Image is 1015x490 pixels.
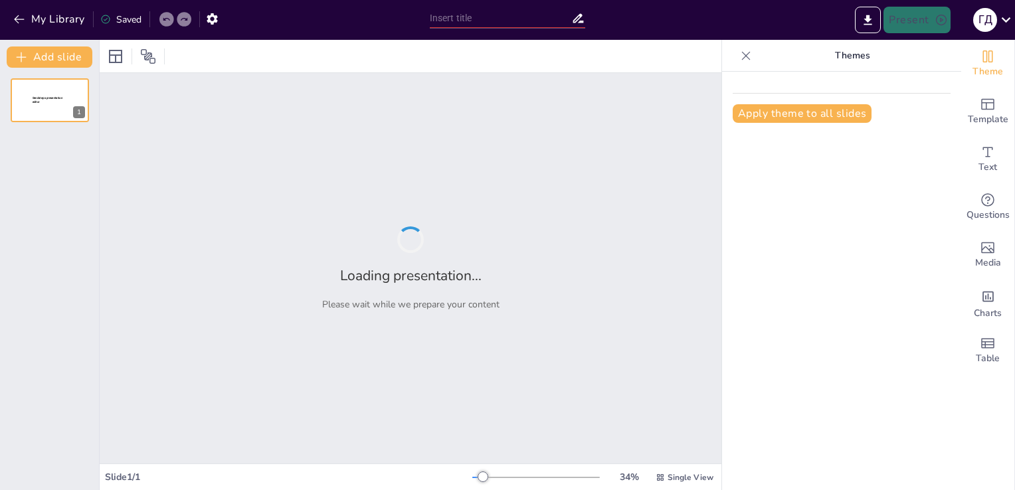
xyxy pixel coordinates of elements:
div: 1 [73,106,85,118]
div: Slide 1 / 1 [105,471,472,483]
h2: Loading presentation... [340,266,482,285]
div: Add ready made slides [961,88,1014,135]
div: 1 [11,78,89,122]
span: Single View [668,472,713,483]
input: Insert title [430,9,572,28]
div: Add text boxes [961,135,1014,183]
div: Get real-time input from your audience [961,183,1014,231]
button: My Library [10,9,90,30]
div: Change the overall theme [961,40,1014,88]
span: Charts [974,306,1002,321]
span: Sendsteps presentation editor [33,96,62,104]
button: Present [883,7,950,33]
p: Themes [757,40,948,72]
span: Theme [972,64,1003,79]
span: Text [978,160,997,175]
span: Media [975,256,1001,270]
div: Г Д [973,8,997,32]
button: Add slide [7,46,92,68]
div: Add charts and graphs [961,279,1014,327]
button: Г Д [973,7,997,33]
div: 34 % [613,471,645,483]
button: Apply theme to all slides [733,104,872,123]
div: Add a table [961,327,1014,374]
span: Table [976,351,1000,366]
p: Please wait while we prepare your content [322,298,500,311]
button: Export to PowerPoint [855,7,881,33]
span: Questions [967,208,1010,222]
span: Position [140,48,156,64]
div: Saved [100,13,141,26]
span: Template [968,112,1008,127]
div: Add images, graphics, shapes or video [961,231,1014,279]
div: Layout [105,46,126,67]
